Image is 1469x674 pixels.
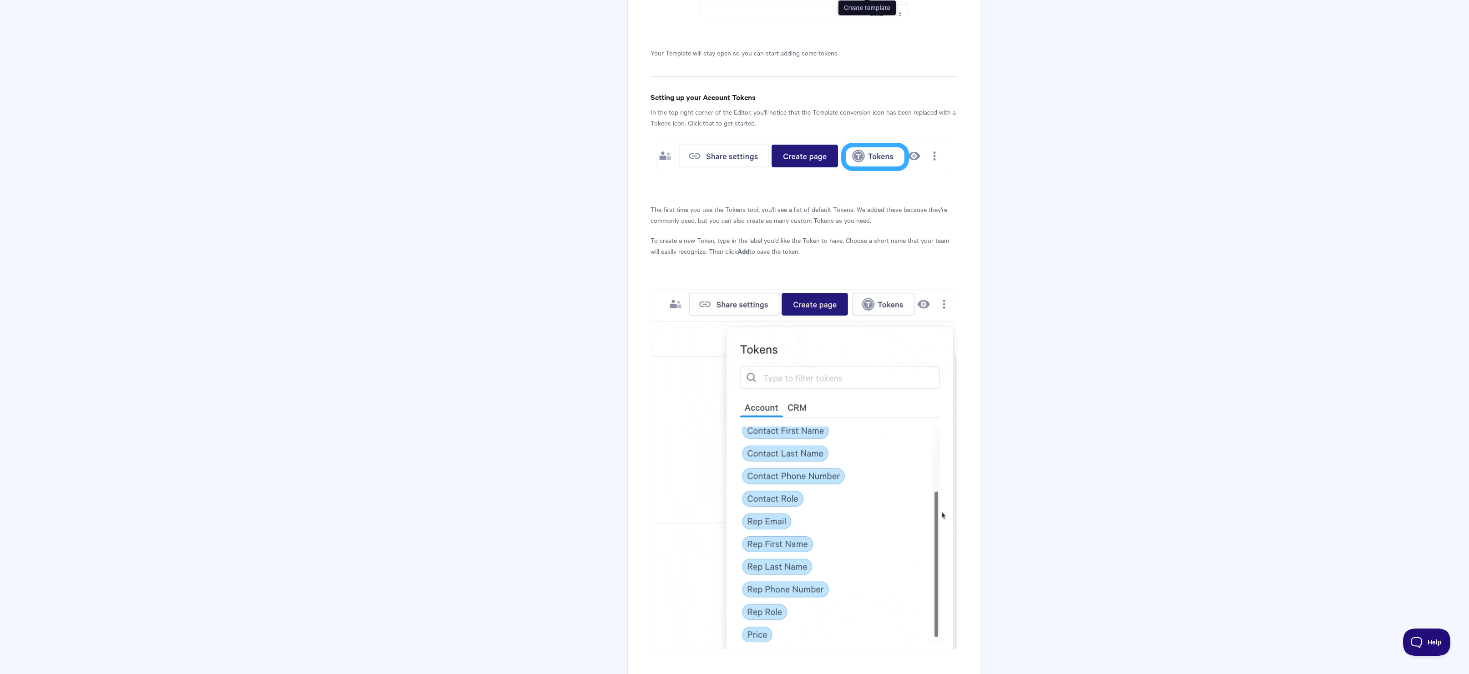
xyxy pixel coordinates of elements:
[651,204,957,226] p: The first time you use the Tokens tool, you'll see a list of default Tokens. We added these becau...
[1403,629,1451,656] iframe: Toggle Customer Support
[651,47,957,58] p: Your Template will stay open so you can start adding some tokens.
[656,140,951,173] img: file-VRYyZuURzJ.png
[651,289,957,649] img: file-RVsErj5cgV.gif
[651,91,957,103] h4: Setting up your Account Tokens
[737,246,749,256] strong: Add
[651,106,957,128] p: In the top right corner of the Editor, you'll notice that the Template conversion icon has been r...
[651,235,957,257] p: To create a new Token, type in the label you'd like the Token to have. Choose a short name that y...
